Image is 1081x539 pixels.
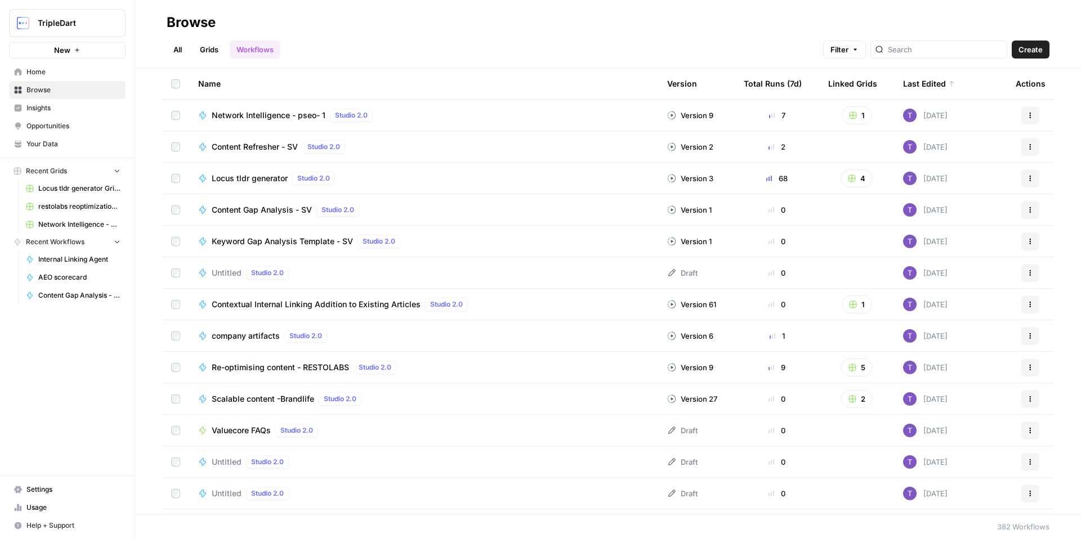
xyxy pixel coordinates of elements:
[903,487,948,500] div: [DATE]
[903,172,917,185] img: ogabi26qpshj0n8lpzr7tvse760o
[1019,44,1043,55] span: Create
[903,329,948,343] div: [DATE]
[363,236,395,246] span: Studio 2.0
[667,236,712,247] div: Version 1
[667,488,698,499] div: Draft
[212,204,312,215] span: Content Gap Analysis - SV
[251,457,284,467] span: Studio 2.0
[193,41,225,59] a: Grids
[198,68,649,99] div: Name
[9,163,126,179] button: Recent Grids
[9,63,126,81] a: Home
[26,237,84,247] span: Recent Workflows
[744,393,810,405] div: 0
[830,44,848,55] span: Filter
[212,456,242,468] span: Untitled
[744,330,810,342] div: 1
[1012,41,1049,59] button: Create
[842,295,872,313] button: 1
[26,484,120,495] span: Settings
[21,179,126,197] a: Locus tldr generator Grid (3)
[212,141,298,152] span: Content Refresher - SV
[667,141,713,152] div: Version 2
[38,272,120,282] span: AEO scorecard
[841,169,873,187] button: 4
[9,516,126,534] button: Help + Support
[198,392,649,406] a: Scalable content -BrandlifeStudio 2.0
[744,236,810,247] div: 0
[212,330,280,342] span: company artifacts
[26,520,120,531] span: Help + Support
[9,81,126,99] a: Browse
[903,455,948,469] div: [DATE]
[21,215,126,233] a: Network Intelligence - pseo- 1 Grid
[212,393,314,405] span: Scalable content -Brandlife
[903,235,948,248] div: [DATE]
[903,109,917,122] img: ogabi26qpshj0n8lpzr7tvse760o
[9,42,126,59] button: New
[744,362,810,373] div: 9
[212,110,325,121] span: Network Intelligence - pseo- 1
[198,298,649,311] a: Contextual Internal Linking Addition to Existing ArticlesStudio 2.0
[9,498,126,516] a: Usage
[903,329,917,343] img: ogabi26qpshj0n8lpzr7tvse760o
[667,456,698,468] div: Draft
[13,13,33,33] img: TripleDart Logo
[842,106,872,124] button: 1
[198,235,649,248] a: Keyword Gap Analysis Template - SVStudio 2.0
[212,425,271,436] span: Valuecore FAQs
[430,299,463,309] span: Studio 2.0
[667,299,716,310] div: Version 61
[903,203,948,217] div: [DATE]
[21,286,126,304] a: Content Gap Analysis - SV
[667,204,712,215] div: Version 1
[198,329,649,343] a: company artifactsStudio 2.0
[321,205,354,215] span: Studio 2.0
[26,166,67,176] span: Recent Grids
[21,250,126,268] a: Internal Linking Agent
[903,455,917,469] img: ogabi26qpshj0n8lpzr7tvse760o
[744,267,810,279] div: 0
[26,502,120,513] span: Usage
[9,135,126,153] a: Your Data
[26,67,120,77] span: Home
[198,203,649,217] a: Content Gap Analysis - SVStudio 2.0
[26,103,120,113] span: Insights
[667,393,717,405] div: Version 27
[21,197,126,215] a: restolabs reoptimizations aug
[744,456,810,468] div: 0
[841,358,873,376] button: 5
[903,140,917,154] img: ogabi26qpshj0n8lpzr7tvse760o
[212,488,242,499] span: Untitled
[324,394,356,404] span: Studio 2.0
[903,140,948,154] div: [DATE]
[667,330,713,342] div: Version 6
[903,392,917,406] img: ogabi26qpshj0n8lpzr7tvse760o
[359,362,391,372] span: Studio 2.0
[335,110,368,120] span: Studio 2.0
[198,109,649,122] a: Network Intelligence - pseo- 1Studio 2.0
[841,390,873,408] button: 2
[667,110,713,121] div: Version 9
[1016,68,1046,99] div: Actions
[38,17,106,29] span: TripleDart
[667,362,713,373] div: Version 9
[903,109,948,122] div: [DATE]
[903,424,948,437] div: [DATE]
[903,68,955,99] div: Last Edited
[828,68,877,99] div: Linked Grids
[744,425,810,436] div: 0
[212,299,421,310] span: Contextual Internal Linking Addition to Existing Articles
[9,480,126,498] a: Settings
[54,44,70,56] span: New
[744,488,810,499] div: 0
[212,267,242,279] span: Untitled
[21,268,126,286] a: AEO scorecard
[9,9,126,37] button: Workspace: TripleDart
[251,268,284,278] span: Studio 2.0
[667,68,697,99] div: Version
[9,99,126,117] a: Insights
[903,392,948,406] div: [DATE]
[888,44,1002,55] input: Search
[212,362,349,373] span: Re-optimising content - RESTOLABS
